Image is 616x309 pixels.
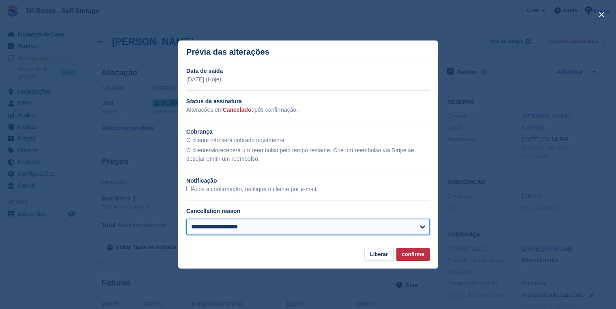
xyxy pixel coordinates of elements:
[186,186,192,191] input: Após a confirmação, notifique o cliente por e-mail.
[186,67,430,75] h2: Data de saída
[186,47,269,57] p: Prévia das alterações
[186,186,318,193] label: Após a confirmação, notifique o cliente por e-mail.
[186,177,430,185] h2: Notificação
[186,128,430,136] h2: Cobrança
[396,248,430,261] button: confirme
[186,146,430,163] p: O cliente receberá um reembolso pelo tempo restante. Crie um reembolso via Stripe se desejar emit...
[364,248,394,261] button: Liberar
[186,136,430,145] p: O cliente não será cobrado novamente.
[595,8,608,21] button: close
[186,106,430,114] p: Alterações em após confirmação.
[186,97,430,106] h2: Status da assinatura
[222,107,251,113] span: Cancelado
[186,208,240,214] label: Cancellation reason
[186,75,430,84] p: [DATE] (Hoje)
[209,147,218,153] em: não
